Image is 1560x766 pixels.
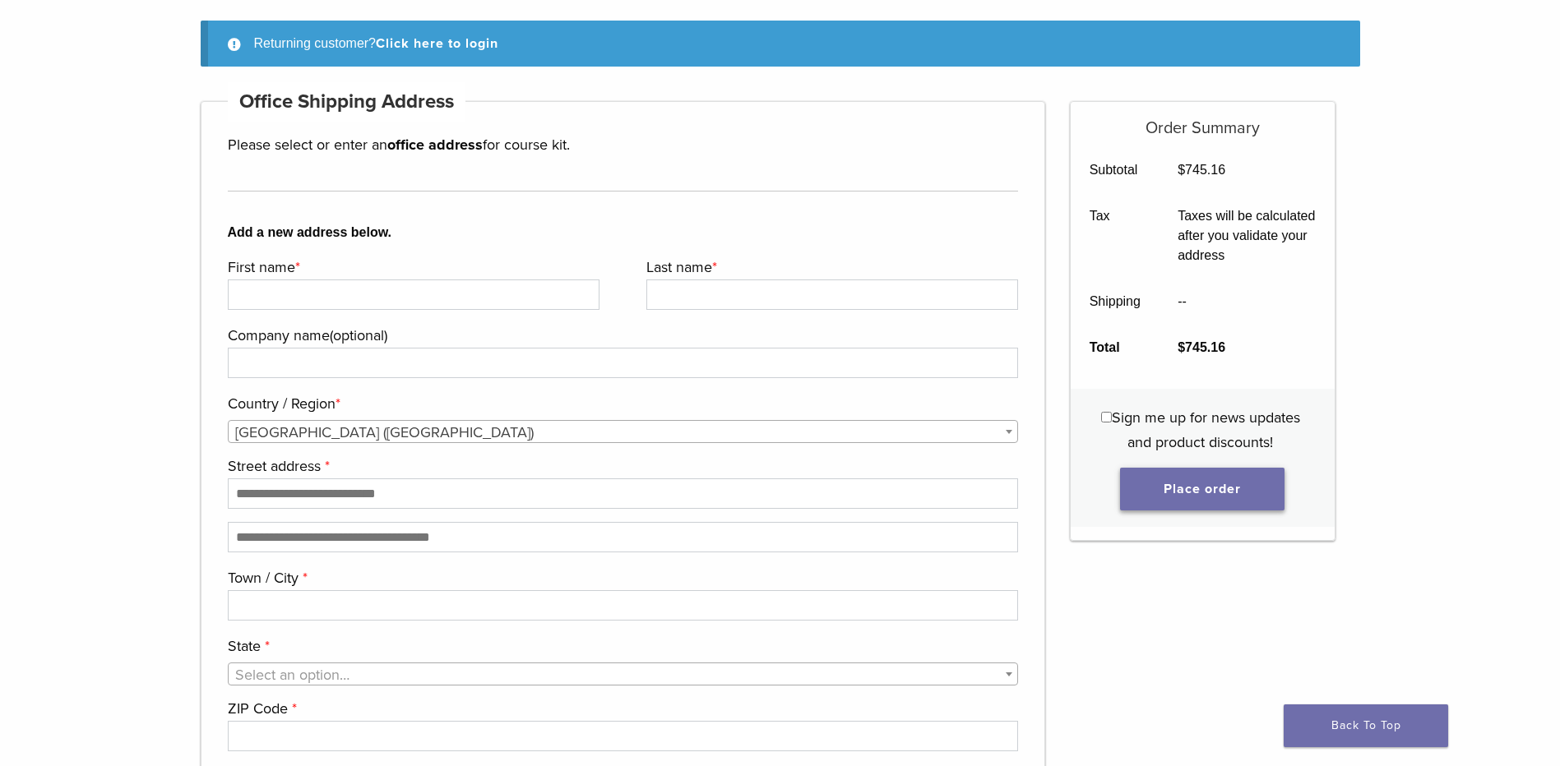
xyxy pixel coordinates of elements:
[228,391,1015,416] label: Country / Region
[1120,468,1285,510] button: Place order
[330,326,387,344] span: (optional)
[228,696,1015,721] label: ZIP Code
[1178,163,1225,177] bdi: 745.16
[228,223,1019,242] b: Add a new address below.
[228,82,466,122] h4: Office Shipping Address
[1071,102,1335,138] h5: Order Summary
[1178,340,1225,354] bdi: 745.16
[1160,193,1335,279] td: Taxes will be calculated after you validate your address
[1284,704,1448,747] a: Back To Top
[1101,412,1112,422] input: Sign me up for news updates and product discounts!
[228,634,1015,658] label: State
[1071,147,1160,193] th: Subtotal
[228,565,1015,590] label: Town / City
[376,35,498,52] a: Click here to login
[1071,193,1160,279] th: Tax
[228,132,1019,157] p: Please select or enter an for course kit.
[228,323,1015,348] label: Company name
[1071,325,1160,371] th: Total
[1178,163,1185,177] span: $
[646,255,1014,279] label: Last name
[1178,294,1187,308] span: --
[1071,279,1160,325] th: Shipping
[201,21,1360,67] div: Returning customer?
[1178,340,1185,354] span: $
[387,136,483,154] strong: office address
[228,255,595,279] label: First name
[235,666,349,684] span: Select an option…
[228,662,1019,685] span: State
[1112,408,1300,451] span: Sign me up for news updates and product discounts!
[228,454,1015,478] label: Street address
[228,420,1019,443] span: Country / Region
[229,421,1018,444] span: United States (US)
